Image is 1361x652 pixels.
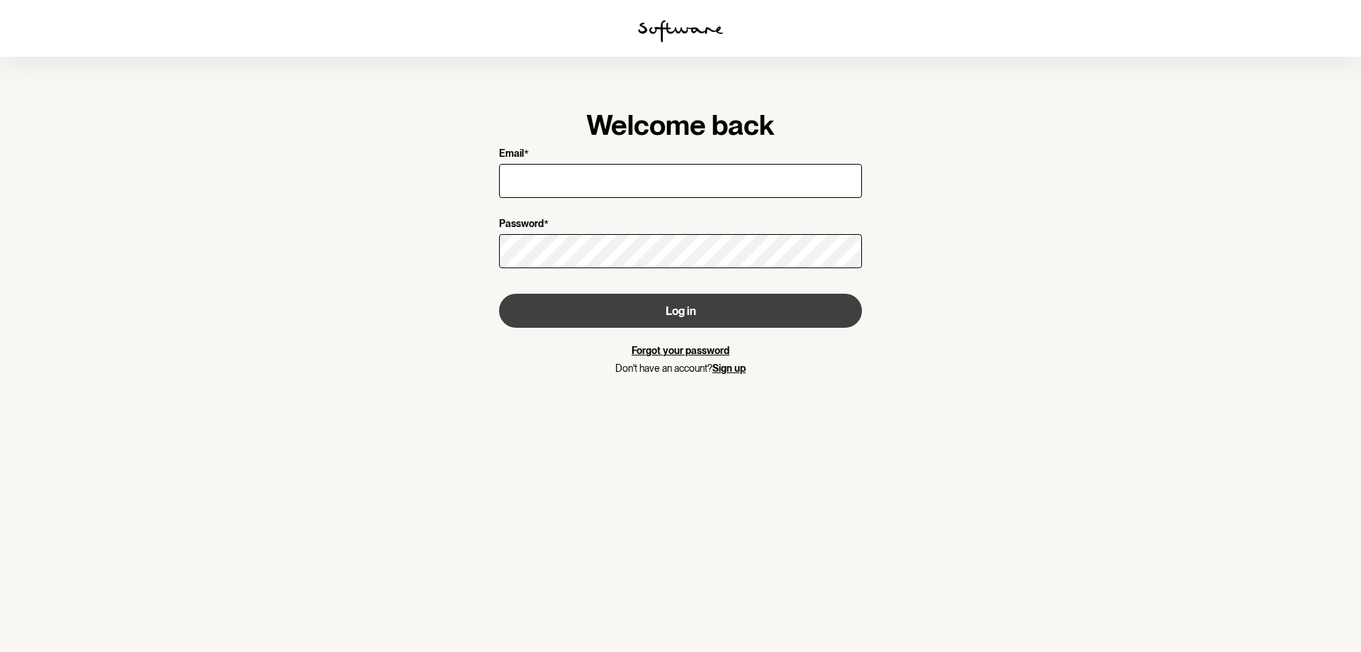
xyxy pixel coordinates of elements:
p: Don't have an account? [499,363,862,375]
p: Email [499,148,524,161]
a: Sign up [712,363,746,374]
a: Forgot your password [632,345,729,356]
p: Password [499,218,544,231]
button: Log in [499,294,862,328]
img: software logo [638,20,723,43]
h1: Welcome back [499,108,862,142]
